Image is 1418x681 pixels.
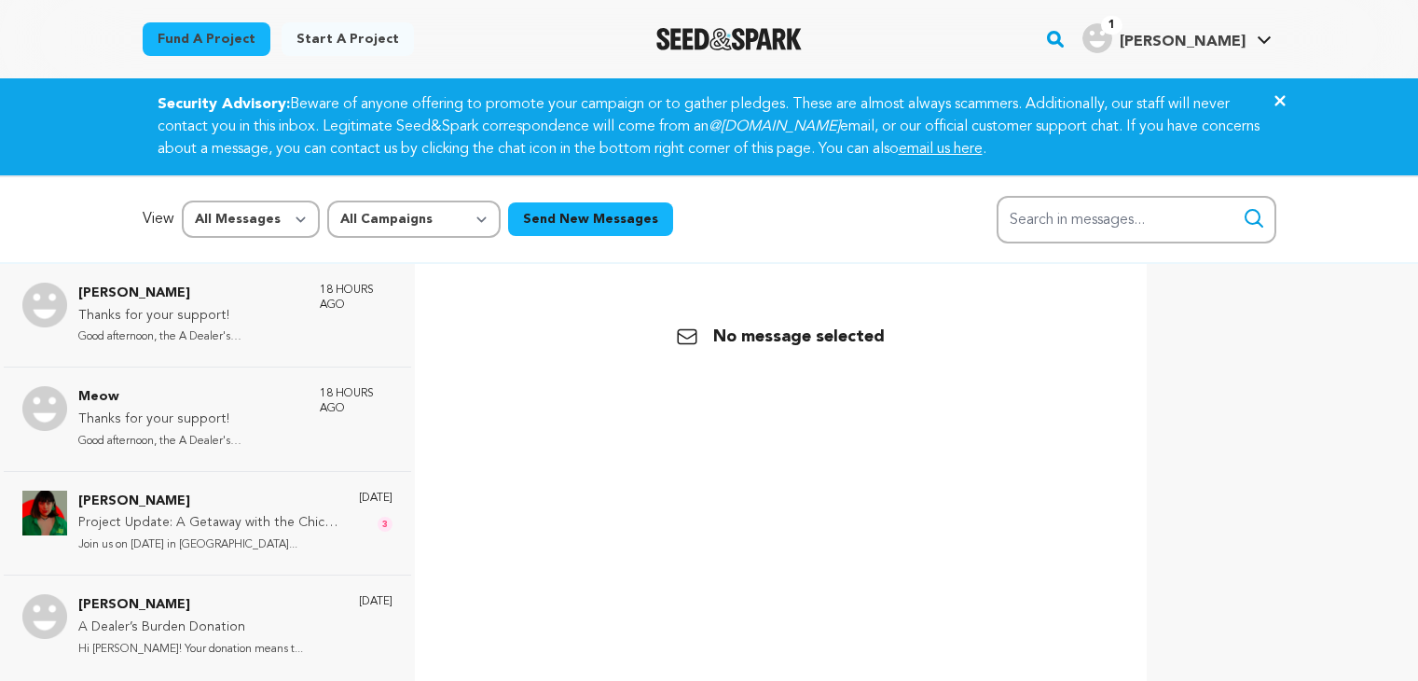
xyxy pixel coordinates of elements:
[22,594,67,639] img: Sharlotte Dawson Photo
[158,97,290,112] strong: Security Advisory:
[1082,23,1246,53] div: Mekka L.'s Profile
[1079,20,1275,59] span: Mekka L.'s Profile
[676,324,885,350] p: No message selected
[320,283,392,313] p: 18 hours ago
[899,142,983,157] a: email us here
[656,28,803,50] img: Seed&Spark Logo Dark Mode
[378,517,392,532] span: 3
[78,491,340,513] p: [PERSON_NAME]
[709,119,840,134] em: @[DOMAIN_NAME]
[78,409,301,431] p: Thanks for your support!
[78,639,303,660] p: Hi [PERSON_NAME]! Your donation means t...
[143,208,174,230] p: View
[143,22,270,56] a: Fund a project
[508,202,673,236] button: Send New Messages
[135,93,1284,160] div: Beware of anyone offering to promote your campaign or to gather pledges. These are almost always ...
[78,283,301,305] p: [PERSON_NAME]
[359,594,392,609] p: [DATE]
[359,491,392,506] p: [DATE]
[282,22,414,56] a: Start a project
[997,196,1276,243] input: Search in messages...
[78,512,340,535] p: Project Update: A Getaway with the Chicas Fundraiser Event!
[78,327,301,348] p: Good afternoon, the A Dealer's [PERSON_NAME]...
[78,431,301,452] p: Good afternoon, the A Dealer's [PERSON_NAME]...
[1120,35,1246,49] span: [PERSON_NAME]
[78,594,303,617] p: [PERSON_NAME]
[22,283,67,327] img: Jerome Photo
[78,535,340,556] p: Join us on [DATE] in [GEOGRAPHIC_DATA]...
[320,386,392,416] p: 18 hours ago
[22,386,67,431] img: Meow Photo
[78,386,301,409] p: Meow
[1079,20,1275,53] a: Mekka L.'s Profile
[78,617,303,639] p: A Dealer’s Burden Donation
[1101,16,1122,35] span: 1
[22,491,67,535] img: Reyna Torres Photo
[1082,23,1112,53] img: user.png
[78,305,301,327] p: Thanks for your support!
[656,28,803,50] a: Seed&Spark Homepage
